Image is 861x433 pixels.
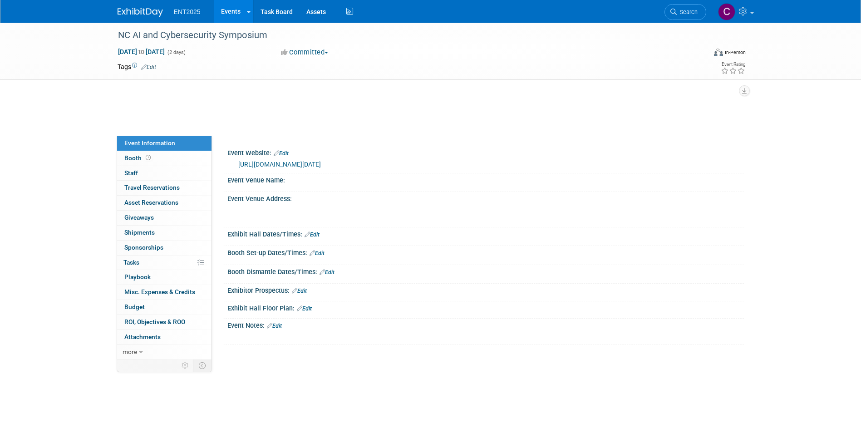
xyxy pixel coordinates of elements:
span: Event Information [124,139,175,147]
a: Booth [117,151,212,166]
a: Edit [310,250,325,256]
span: Giveaways [124,214,154,221]
a: Staff [117,166,212,181]
div: Event Website: [227,146,744,158]
a: Asset Reservations [117,196,212,210]
a: Edit [297,305,312,312]
td: Toggle Event Tabs [193,359,212,371]
span: to [137,48,146,55]
span: Staff [124,169,138,177]
img: Colleen Mueller [718,3,735,20]
a: Misc. Expenses & Credits [117,285,212,300]
span: Search [677,9,698,15]
a: Giveaways [117,211,212,225]
span: Sponsorships [124,244,163,251]
a: Edit [274,150,289,157]
div: Event Rating [721,62,745,67]
span: ROI, Objectives & ROO [124,318,185,325]
td: Personalize Event Tab Strip [177,359,193,371]
span: Booth not reserved yet [144,154,153,161]
div: Event Venue Name: [227,173,744,185]
a: Attachments [117,330,212,344]
span: Budget [124,303,145,310]
span: Shipments [124,229,155,236]
a: Search [664,4,706,20]
div: Event Notes: [227,319,744,330]
a: Budget [117,300,212,315]
a: Sponsorships [117,241,212,255]
a: Edit [320,269,335,276]
a: Travel Reservations [117,181,212,195]
span: Attachments [124,333,161,340]
span: more [123,348,137,355]
div: Exhibitor Prospectus: [227,284,744,295]
span: [DATE] [DATE] [118,48,165,56]
span: Asset Reservations [124,199,178,206]
td: Tags [118,62,156,71]
a: Edit [267,323,282,329]
a: ROI, Objectives & ROO [117,315,212,330]
div: Event Format [653,47,746,61]
a: Shipments [117,226,212,240]
span: ENT2025 [174,8,201,15]
img: Format-Inperson.png [714,49,723,56]
div: Booth Dismantle Dates/Times: [227,265,744,277]
button: Committed [278,48,332,57]
div: NC AI and Cybersecurity Symposium [115,27,693,44]
img: ExhibitDay [118,8,163,17]
a: Tasks [117,256,212,270]
a: Playbook [117,270,212,285]
span: Playbook [124,273,151,280]
div: Event Venue Address: [227,192,744,203]
span: Tasks [123,259,139,266]
div: Booth Set-up Dates/Times: [227,246,744,258]
a: Edit [305,231,320,238]
a: [URL][DOMAIN_NAME][DATE] [238,161,321,168]
a: Edit [292,288,307,294]
a: Event Information [117,136,212,151]
div: Exhibit Hall Dates/Times: [227,227,744,239]
a: more [117,345,212,359]
span: Booth [124,154,153,162]
span: Travel Reservations [124,184,180,191]
div: In-Person [724,49,746,56]
span: (2 days) [167,49,186,55]
div: Exhibit Hall Floor Plan: [227,301,744,313]
a: Edit [141,64,156,70]
span: Misc. Expenses & Credits [124,288,195,295]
